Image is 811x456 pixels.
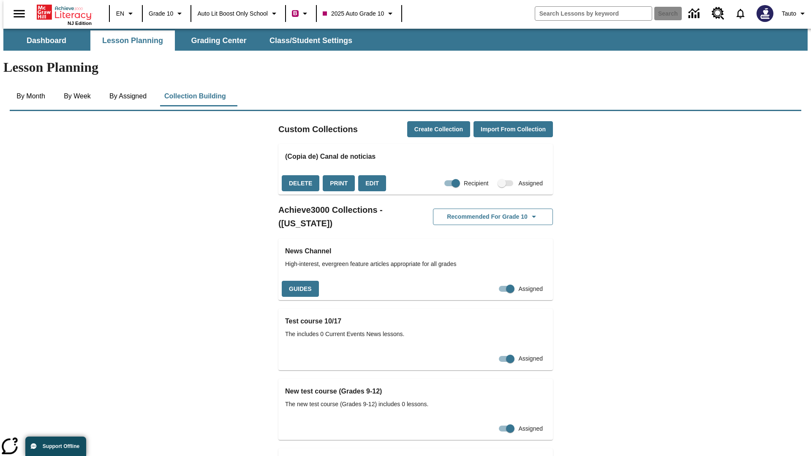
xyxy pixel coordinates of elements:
button: Language: EN, Select a language [112,6,139,21]
span: Recipient [464,179,488,188]
a: Data Center [683,2,707,25]
button: Edit [358,175,386,192]
button: Class: 2025 Auto Grade 10, Select your class [319,6,399,21]
h3: (Copia de) Canal de noticias [285,151,546,163]
button: Lesson Planning [90,30,175,51]
span: Assigned [518,424,543,433]
span: Support Offline [43,443,79,449]
span: Assigned [518,285,543,293]
a: Resource Center, Will open in new tab [707,2,729,25]
button: By Week [56,86,98,106]
span: B [293,8,297,19]
button: Dashboard [4,30,89,51]
button: Print, will open in a new window [323,175,355,192]
button: Class/Student Settings [263,30,359,51]
span: High-interest, evergreen feature articles appropriate for all grades [285,260,546,269]
button: Create Collection [407,121,470,138]
h3: New test course (Grades 9-12) [285,385,546,397]
button: Boost Class color is violet red. Change class color [288,6,313,21]
button: School: Auto Lit Boost only School, Select your school [194,6,283,21]
button: Open side menu [7,1,32,26]
h3: News Channel [285,245,546,257]
h2: Custom Collections [278,122,358,136]
button: By Month [10,86,52,106]
a: Notifications [729,3,751,24]
a: Home [37,4,92,21]
button: Profile/Settings [778,6,811,21]
button: Support Offline [25,437,86,456]
input: search field [535,7,652,20]
span: Assigned [518,354,543,363]
button: Select a new avatar [751,3,778,24]
button: Guides [282,281,319,297]
span: Auto Lit Boost only School [197,9,268,18]
span: Tauto [782,9,796,18]
button: Collection Building [158,86,233,106]
button: Delete [282,175,319,192]
span: Grade 10 [149,9,173,18]
span: Assigned [518,179,543,188]
span: 2025 Auto Grade 10 [323,9,384,18]
span: The includes 0 Current Events News lessons. [285,330,546,339]
button: By Assigned [103,86,153,106]
h1: Lesson Planning [3,60,808,75]
button: Grading Center [177,30,261,51]
img: Avatar [757,5,773,22]
div: SubNavbar [3,30,360,51]
div: SubNavbar [3,29,808,51]
span: NJ Edition [68,21,92,26]
h3: Test course 10/17 [285,315,546,327]
button: Recommended for Grade 10 [433,209,553,225]
button: Import from Collection [474,121,553,138]
span: The new test course (Grades 9-12) includes 0 lessons. [285,400,546,409]
div: Home [37,3,92,26]
h2: Achieve3000 Collections - ([US_STATE]) [278,203,416,230]
button: Grade: Grade 10, Select a grade [145,6,188,21]
span: EN [116,9,124,18]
